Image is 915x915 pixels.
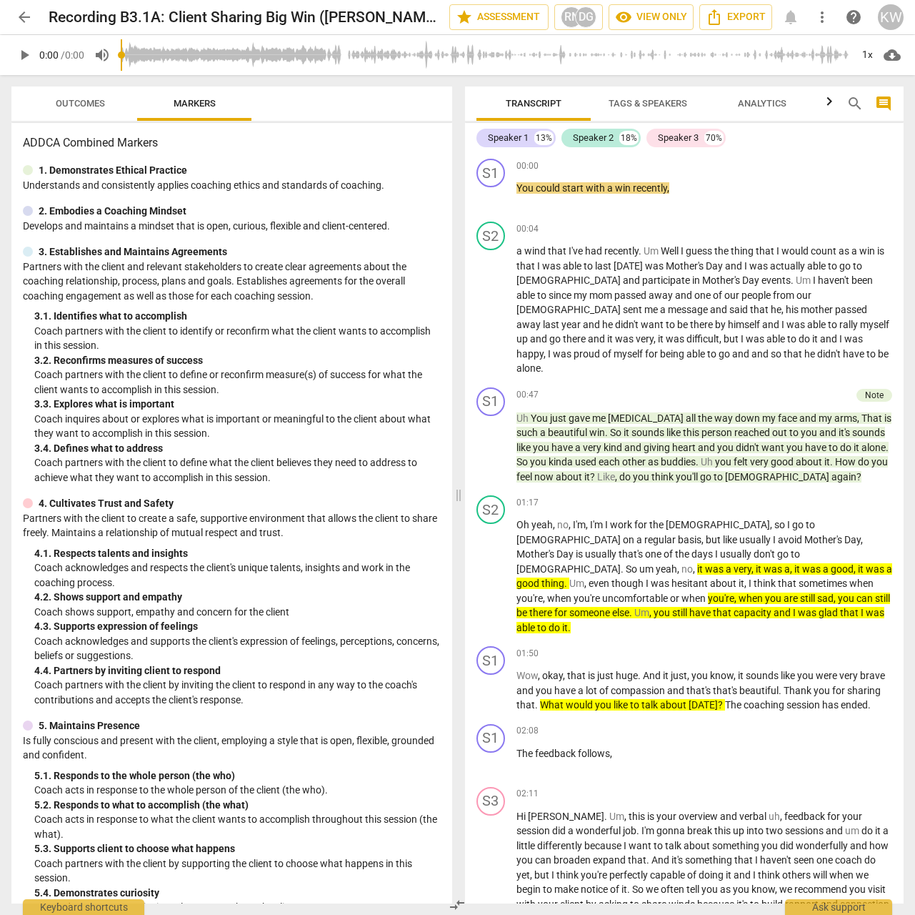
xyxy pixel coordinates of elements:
span: I [537,260,542,272]
span: , [654,333,658,345]
span: this [683,427,701,438]
span: a [575,442,583,453]
span: like [516,442,533,453]
span: You [531,412,550,424]
span: is [877,245,884,257]
span: buddies [661,456,696,468]
span: 00:04 [516,223,539,235]
span: mom [589,290,614,301]
span: do [858,456,871,468]
span: mother [801,304,835,315]
span: that [750,304,771,315]
div: RN [561,6,582,28]
span: rally [839,319,860,330]
span: from [773,290,796,301]
span: is [884,412,891,424]
span: very [750,456,771,468]
span: about [556,471,584,483]
span: last [543,319,561,330]
span: of [713,290,724,301]
span: in [692,274,702,286]
span: and [820,333,839,345]
span: you [786,442,805,453]
span: I [776,245,781,257]
span: used [575,456,599,468]
p: Understands and consistently applies coaching ethics and standards of coaching. [23,178,441,193]
span: count [811,245,839,257]
span: participate [642,274,692,286]
span: , [781,304,786,315]
span: visibility [615,9,632,26]
span: View only [615,9,687,26]
p: Coach partners with the client to define or reconfirm measure(s) of success for what the client w... [34,367,441,397]
span: haven't [818,274,851,286]
span: , [615,471,619,483]
span: I [781,319,786,330]
span: [DATE] [614,260,645,272]
span: being [660,348,686,360]
span: go [719,348,732,360]
h2: Recording B3.1A: Client Sharing Big Win ([PERSON_NAME] L, 7:11) [49,9,438,26]
span: thing [731,245,756,257]
span: very [583,442,604,453]
span: you [717,442,736,453]
span: comment [875,95,892,112]
span: a [516,245,524,257]
span: and [819,427,839,438]
span: my [819,412,834,424]
span: that [756,245,776,257]
span: / 0:00 [61,49,84,61]
span: go [549,333,563,345]
div: 3. 4. Defines what to address [34,441,441,456]
span: been [851,274,873,286]
span: I've [569,245,585,257]
span: Filler word [516,412,531,424]
span: me [644,304,660,315]
span: me [592,412,608,424]
span: a [660,304,668,315]
span: Export [706,9,766,26]
span: and [675,290,694,301]
span: you [530,456,549,468]
span: I [681,245,686,257]
span: able [807,319,828,330]
span: you [533,442,551,453]
span: volume_up [94,46,111,64]
span: it [584,471,590,483]
span: and [623,274,642,286]
span: win [589,427,605,438]
span: . [830,456,835,468]
button: Export [699,4,772,30]
span: Day [742,274,761,286]
span: was [553,348,574,360]
span: out [772,427,789,438]
span: have [843,348,866,360]
span: guess [686,245,714,257]
a: Help [841,4,866,30]
span: . [541,362,544,374]
span: star [456,9,473,26]
span: Filler word [796,274,813,286]
span: each [599,456,622,468]
span: and [751,348,771,360]
span: actually [770,260,807,272]
span: just [550,412,569,424]
span: How [835,456,858,468]
div: Change speaker [476,222,505,250]
span: all [686,412,698,424]
span: with [586,182,607,194]
span: want [641,319,666,330]
span: up [516,333,530,345]
span: it [824,456,830,468]
span: a [607,182,615,194]
span: but [724,333,741,345]
span: alone [516,362,541,374]
p: 3. Establishes and Maintains Agreements [39,244,227,259]
span: good [771,456,796,468]
span: . [639,245,644,257]
div: 3. 3. Explores what is important [34,397,441,412]
span: other [622,456,648,468]
div: 13% [534,131,554,145]
span: it [812,333,820,345]
span: kind [604,442,624,453]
